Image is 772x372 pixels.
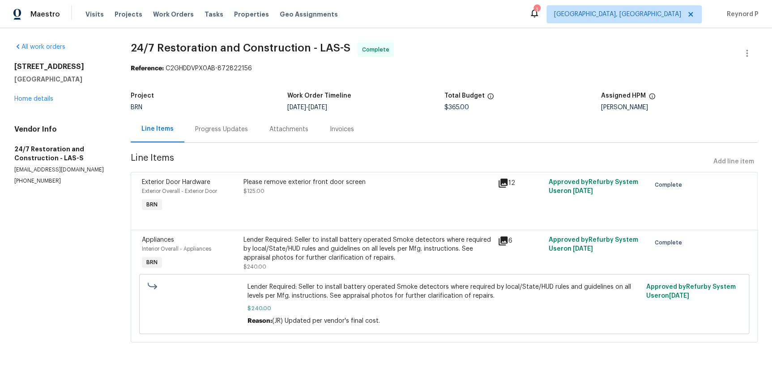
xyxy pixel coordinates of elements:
span: $125.00 [243,188,264,194]
a: Home details [14,96,53,102]
h4: Vendor Info [14,125,109,134]
div: [PERSON_NAME] [601,104,758,111]
span: BRN [131,104,142,111]
b: Reference: [131,65,164,72]
span: Reynord P [723,10,759,19]
span: The hpm assigned to this work order. [648,93,656,104]
span: Tasks [205,11,223,17]
span: - [287,104,327,111]
div: Attachments [269,125,308,134]
span: Lender Required: Seller to install battery operated Smoke detectors where required by local/State... [247,282,641,300]
div: Invoices [330,125,354,134]
span: 24/7 Restoration and Construction - LAS-S [131,43,350,53]
span: (JR) Updated per vendor's final cost. [272,318,380,324]
span: Geo Assignments [280,10,338,19]
span: Approved by Refurby System User on [548,237,638,252]
span: Interior Overall - Appliances [142,246,211,252]
span: BRN [143,200,161,209]
span: Maestro [30,10,60,19]
div: C2GHDDVPX0AB-872822156 [131,64,758,73]
span: Reason: [247,318,272,324]
span: Properties [234,10,269,19]
span: Work Orders [153,10,194,19]
span: $240.00 [247,304,641,313]
h5: [GEOGRAPHIC_DATA] [14,75,109,84]
span: The total cost of line items that have been proposed by Opendoor. This sum includes line items th... [487,93,494,104]
span: BRN [143,258,161,267]
span: Complete [655,238,686,247]
div: 12 [498,178,543,188]
span: Complete [362,45,393,54]
span: [GEOGRAPHIC_DATA], [GEOGRAPHIC_DATA] [554,10,681,19]
span: Projects [115,10,142,19]
h5: Project [131,93,154,99]
span: [DATE] [669,293,689,299]
h5: Total Budget [444,93,484,99]
div: Line Items [141,124,174,133]
h5: Work Order Timeline [287,93,351,99]
span: Appliances [142,237,174,243]
div: Please remove exterior front door screen [243,178,492,187]
h2: [STREET_ADDRESS] [14,62,109,71]
span: [DATE] [572,246,593,252]
span: [DATE] [572,188,593,194]
a: All work orders [14,44,65,50]
div: 6 [498,235,543,246]
span: Exterior Overall - Exterior Door [142,188,217,194]
span: Complete [655,180,686,189]
span: Approved by Refurby System User on [548,179,638,194]
span: $240.00 [243,264,266,269]
span: Exterior Door Hardware [142,179,210,185]
div: Progress Updates [195,125,248,134]
p: [EMAIL_ADDRESS][DOMAIN_NAME] [14,166,109,174]
h5: Assigned HPM [601,93,646,99]
span: Approved by Refurby System User on [646,284,736,299]
p: [PHONE_NUMBER] [14,177,109,185]
span: Line Items [131,154,710,170]
h5: 24/7 Restoration and Construction - LAS-S [14,145,109,162]
div: Lender Required: Seller to install battery operated Smoke detectors where required by local/State... [243,235,492,262]
span: $365.00 [444,104,469,111]
div: 1 [533,5,540,14]
span: [DATE] [287,104,306,111]
span: [DATE] [308,104,327,111]
span: Visits [85,10,104,19]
